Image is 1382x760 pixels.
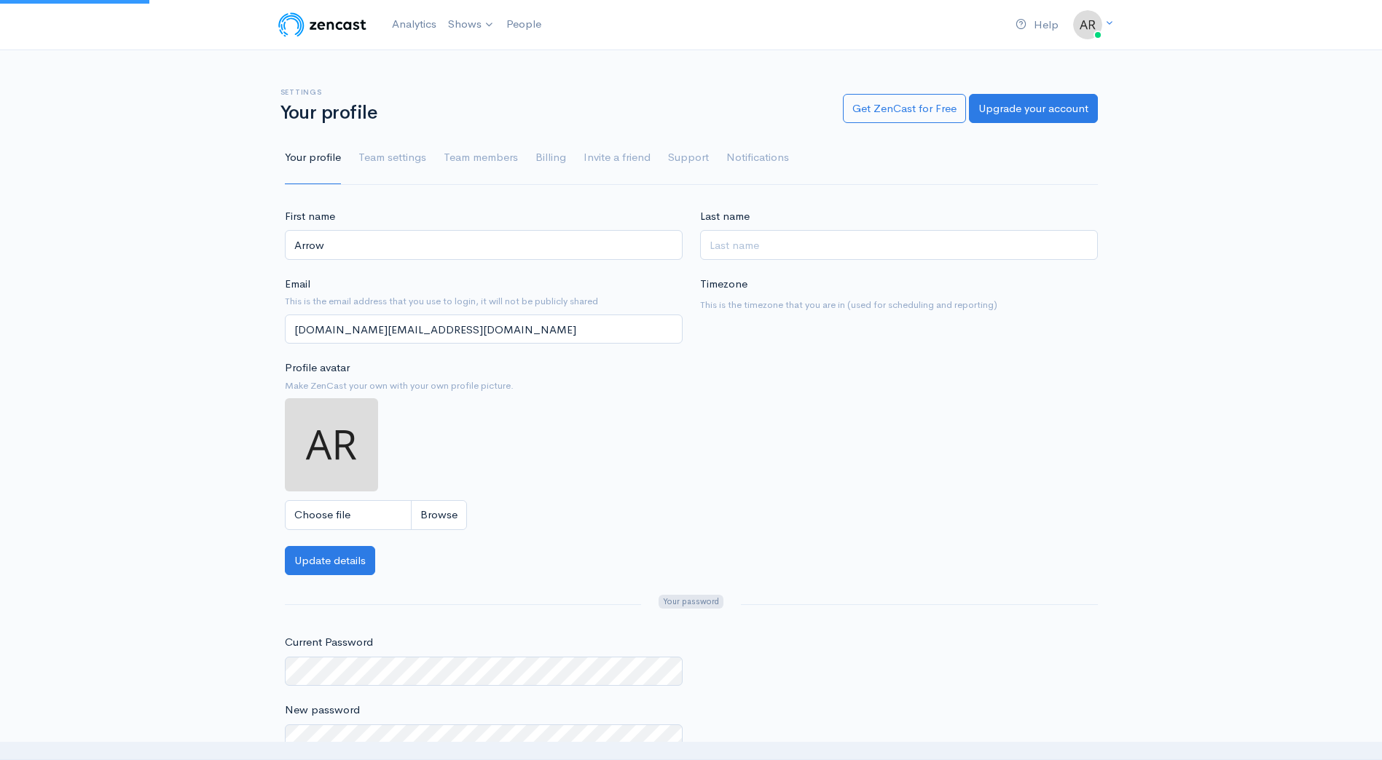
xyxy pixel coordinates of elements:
a: Help [1010,9,1064,41]
label: Profile avatar [285,360,350,376]
img: ... [1073,10,1102,39]
a: Analytics [386,9,442,40]
a: People [500,9,547,40]
a: Your profile [285,132,341,184]
a: Upgrade your account [969,94,1098,124]
button: Update details [285,546,375,576]
small: This is the email address that you use to login, it will not be publicly shared [285,294,683,309]
label: Timezone [700,276,747,293]
label: Current Password [285,634,373,651]
a: Get ZenCast for Free [843,94,966,124]
label: First name [285,208,335,225]
input: First name [285,230,683,260]
a: Team members [444,132,518,184]
input: Last name [700,230,1098,260]
img: ... [285,398,378,491]
a: Team settings [358,132,426,184]
small: Make ZenCast your own with your own profile picture. [285,379,683,393]
h1: Your profile [280,103,825,124]
label: Last name [700,208,750,225]
span: Your password [659,595,723,609]
a: Notifications [726,132,789,184]
img: ZenCast Logo [276,10,369,39]
label: Email [285,276,310,293]
input: name@example.com [285,314,683,344]
h6: Settings [280,88,825,96]
a: Invite a friend [584,132,651,184]
a: Support [668,132,709,184]
label: New password [285,702,360,719]
a: Billing [535,132,566,184]
small: This is the timezone that you are in (used for scheduling and reporting) [700,298,1098,312]
a: Shows [442,9,500,41]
